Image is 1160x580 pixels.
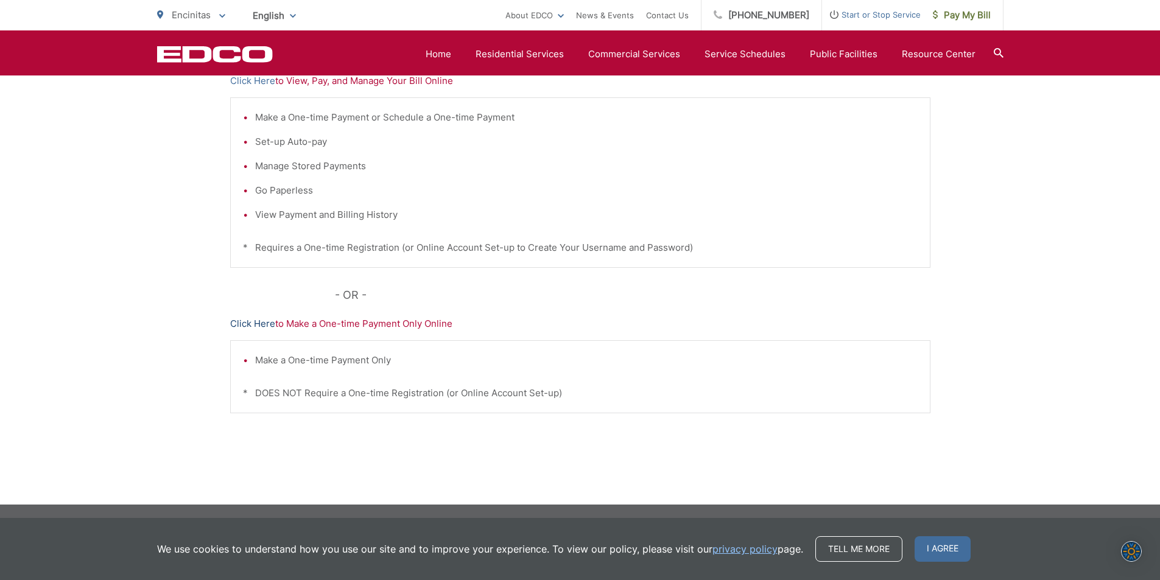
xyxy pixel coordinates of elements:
span: Pay My Bill [933,8,991,23]
span: Encinitas [172,9,211,21]
a: privacy policy [712,542,778,556]
a: Public Facilities [810,47,877,61]
li: Make a One-time Payment or Schedule a One-time Payment [255,110,918,125]
a: Tell me more [815,536,902,562]
li: Make a One-time Payment Only [255,353,918,368]
a: Home [426,47,451,61]
span: I agree [915,536,971,562]
a: Click Here [230,74,275,88]
p: to Make a One-time Payment Only Online [230,316,930,331]
a: News & Events [576,8,634,23]
a: Service Schedules [705,47,786,61]
p: to View, Pay, and Manage Your Bill Online [230,74,930,88]
li: Manage Stored Payments [255,159,918,173]
span: English [244,5,305,26]
p: - OR - [335,286,930,304]
p: * DOES NOT Require a One-time Registration (or Online Account Set-up) [243,386,918,400]
p: * Requires a One-time Registration (or Online Account Set-up to Create Your Username and Password) [243,240,918,255]
p: We use cookies to understand how you use our site and to improve your experience. To view our pol... [157,542,803,556]
a: About EDCO [505,8,564,23]
li: Go Paperless [255,183,918,198]
a: Contact Us [646,8,689,23]
a: Commercial Services [588,47,680,61]
a: Click Here [230,316,275,331]
a: Resource Center [902,47,975,61]
a: Residential Services [476,47,564,61]
li: View Payment and Billing History [255,208,918,222]
li: Set-up Auto-pay [255,135,918,149]
a: EDCD logo. Return to the homepage. [157,46,273,63]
